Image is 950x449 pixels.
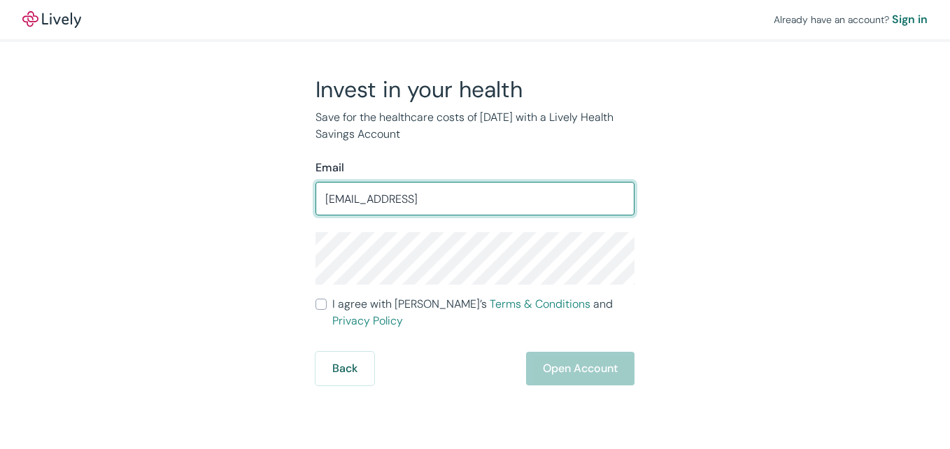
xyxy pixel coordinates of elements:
[316,352,374,385] button: Back
[490,297,590,311] a: Terms & Conditions
[316,159,344,176] label: Email
[22,11,81,28] a: LivelyLively
[332,313,403,328] a: Privacy Policy
[892,11,928,28] a: Sign in
[316,76,634,104] h2: Invest in your health
[22,11,81,28] img: Lively
[332,296,634,329] span: I agree with [PERSON_NAME]’s and
[774,11,928,28] div: Already have an account?
[316,109,634,143] p: Save for the healthcare costs of [DATE] with a Lively Health Savings Account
